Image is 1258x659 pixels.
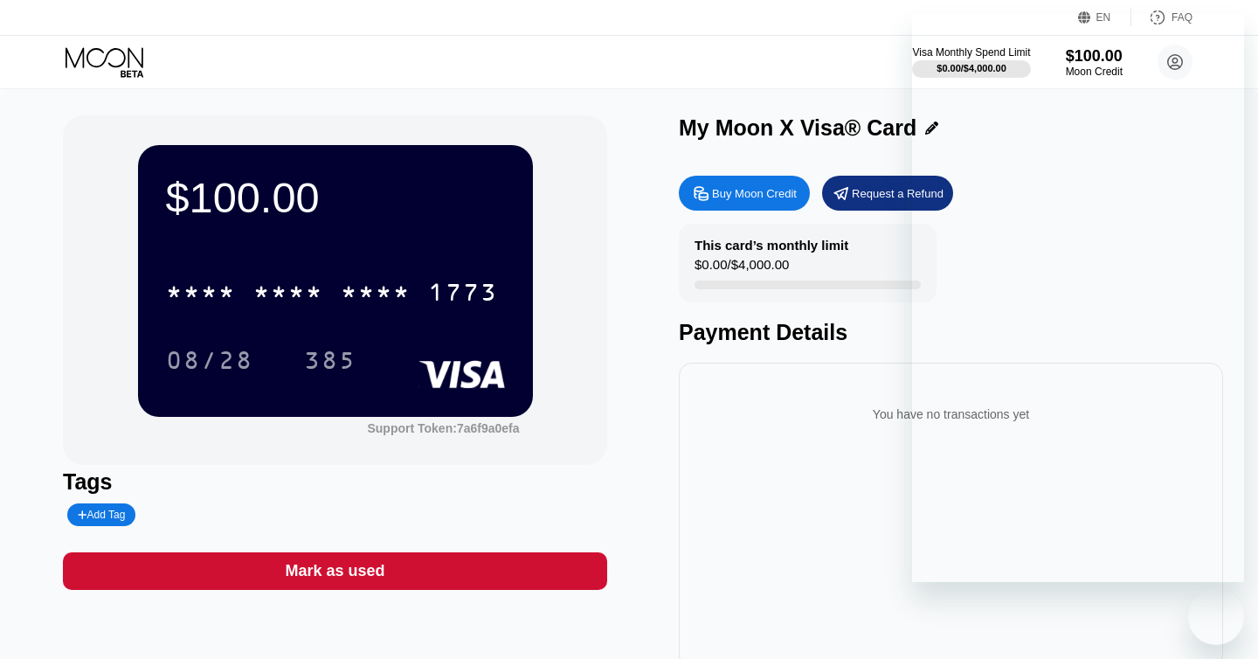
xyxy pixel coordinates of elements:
div: Add Tag [78,509,125,521]
div: Buy Moon Credit [679,176,810,211]
div: Mark as used [285,561,384,581]
div: 385 [304,349,356,377]
div: You have no transactions yet [693,390,1209,439]
div: Add Tag [67,503,135,526]
div: EN [1078,9,1131,26]
div: Payment Details [679,320,1223,345]
div: My Moon X Visa® Card [679,115,916,141]
div: Request a Refund [852,186,943,201]
div: 385 [291,338,370,382]
div: Support Token: 7a6f9a0efa [367,421,519,435]
iframe: Button to launch messaging window, conversation in progress [1188,589,1244,645]
iframe: Messaging window [912,14,1244,582]
div: FAQ [1172,11,1192,24]
div: Mark as used [63,552,607,590]
div: Request a Refund [822,176,953,211]
div: Tags [63,469,607,495]
div: EN [1096,11,1111,24]
div: Support Token:7a6f9a0efa [367,421,519,435]
div: This card’s monthly limit [695,238,848,253]
div: $100.00 [166,173,505,222]
div: FAQ [1131,9,1192,26]
div: $0.00 / $4,000.00 [695,257,789,281]
div: Buy Moon Credit [712,186,797,201]
div: 08/28 [166,349,253,377]
div: 08/28 [153,338,266,382]
div: 1773 [428,281,498,309]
